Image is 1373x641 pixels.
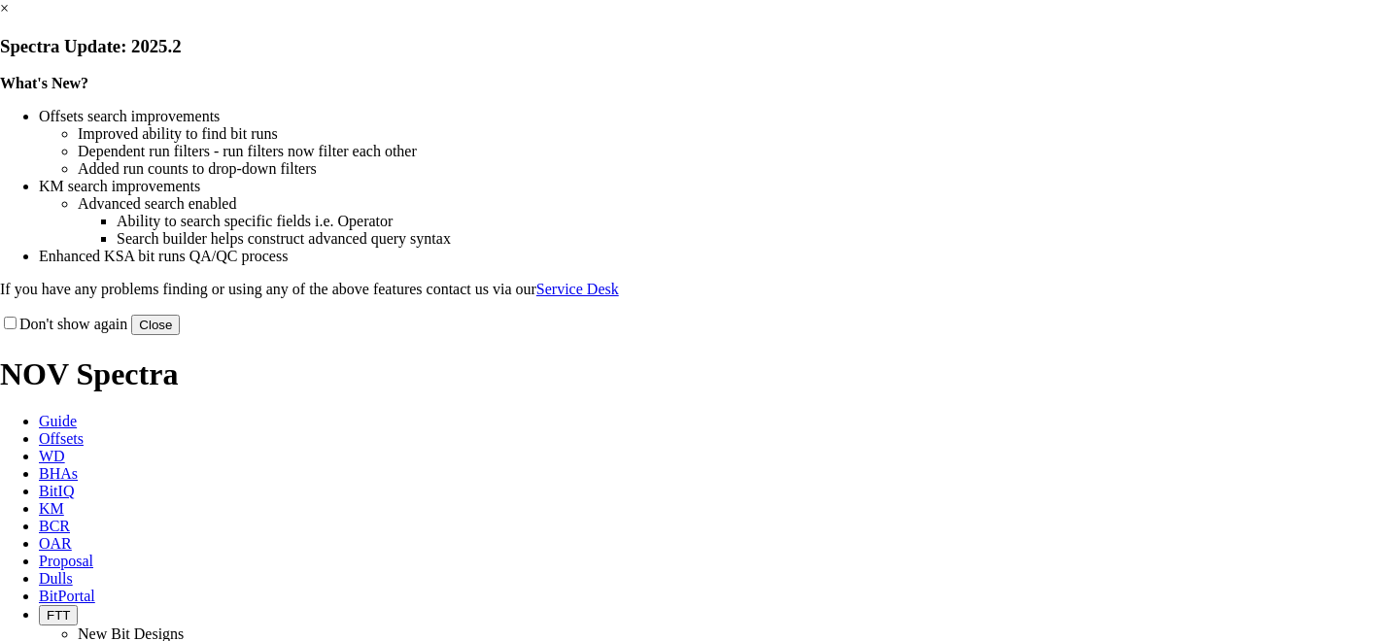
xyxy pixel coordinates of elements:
[39,500,64,517] span: KM
[78,143,1373,160] li: Dependent run filters - run filters now filter each other
[39,588,95,604] span: BitPortal
[39,518,70,534] span: BCR
[39,413,77,429] span: Guide
[4,317,17,329] input: Don't show again
[39,465,78,482] span: BHAs
[39,108,1373,125] li: Offsets search improvements
[39,430,84,447] span: Offsets
[39,535,72,552] span: OAR
[39,483,74,499] span: BitIQ
[117,213,1373,230] li: Ability to search specific fields i.e. Operator
[131,315,180,335] button: Close
[39,248,1373,265] li: Enhanced KSA bit runs QA/QC process
[536,281,619,297] a: Service Desk
[78,195,1373,213] li: Advanced search enabled
[78,125,1373,143] li: Improved ability to find bit runs
[78,160,1373,178] li: Added run counts to drop-down filters
[39,553,93,569] span: Proposal
[117,230,1373,248] li: Search builder helps construct advanced query syntax
[39,448,65,464] span: WD
[47,608,70,623] span: FTT
[39,178,1373,195] li: KM search improvements
[39,570,73,587] span: Dulls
